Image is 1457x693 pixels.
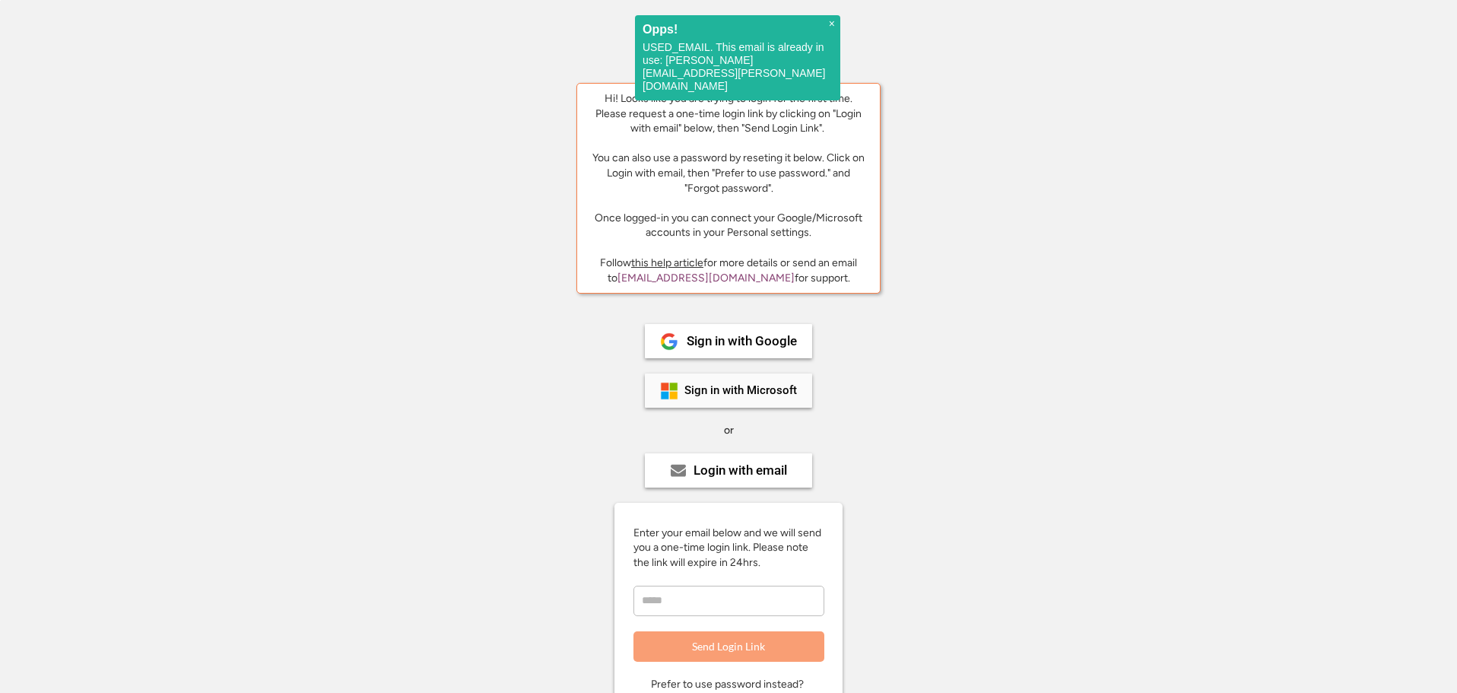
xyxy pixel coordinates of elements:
button: Send Login Link [633,631,824,662]
span: × [829,17,835,30]
div: Follow for more details or send an email to for support. [589,256,868,285]
div: Sign in with Microsoft [684,385,797,396]
img: 1024px-Google__G__Logo.svg.png [660,332,678,351]
div: Login with email [694,464,787,477]
h2: Opps! [643,23,833,36]
img: ms-symbollockup_mssymbol_19.png [660,382,678,400]
div: or [724,423,734,438]
div: Enter your email below and we will send you a one-time login link. Please note the link will expi... [633,526,824,571]
div: Hi! Looks like you are trying to login for the first time. Please request a one-time login link b... [589,91,868,240]
a: [EMAIL_ADDRESS][DOMAIN_NAME] [617,272,795,285]
div: Sign in with Google [687,335,797,348]
p: USED_EMAIL. This email is already in use: [PERSON_NAME][EMAIL_ADDRESS][PERSON_NAME][DOMAIN_NAME] [643,41,833,93]
a: this help article [631,256,703,269]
